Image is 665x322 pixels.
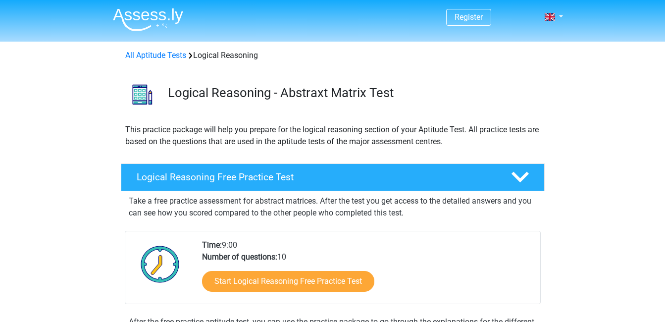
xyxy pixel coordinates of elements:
[125,124,540,148] p: This practice package will help you prepare for the logical reasoning section of your Aptitude Te...
[135,239,185,289] img: Clock
[129,195,537,219] p: Take a free practice assessment for abstract matrices. After the test you get access to the detai...
[121,73,163,115] img: logical reasoning
[168,85,537,101] h3: Logical Reasoning - Abstraxt Matrix Test
[195,239,540,304] div: 9:00 10
[202,271,374,292] a: Start Logical Reasoning Free Practice Test
[117,163,549,191] a: Logical Reasoning Free Practice Test
[121,50,544,61] div: Logical Reasoning
[125,51,186,60] a: All Aptitude Tests
[202,252,277,262] b: Number of questions:
[137,171,495,183] h4: Logical Reasoning Free Practice Test
[113,8,183,31] img: Assessly
[202,240,222,250] b: Time:
[455,12,483,22] a: Register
